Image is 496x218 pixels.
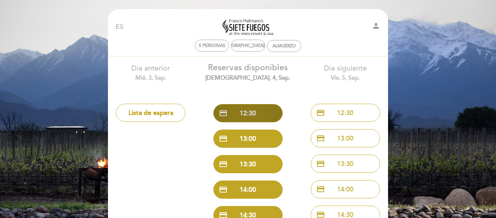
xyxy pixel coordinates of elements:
span: credit_card [316,185,325,194]
span: credit_card [316,159,325,168]
div: Día siguiente [302,63,388,82]
button: credit_card 12:30 [213,104,283,122]
div: Día anterior [108,63,194,82]
span: credit_card [316,108,325,117]
a: Siete Fuegos Restaurant [202,17,294,37]
button: person [372,21,380,33]
div: [DEMOGRAPHIC_DATA]. 4, sep. [205,74,291,82]
div: mié. 3, sep. [108,74,194,82]
button: credit_card 13:00 [311,129,380,147]
span: credit_card [316,134,325,143]
button: credit_card 13:00 [213,130,283,148]
button: credit_card 14:00 [213,181,283,199]
button: Lista de espera [116,104,185,122]
button: credit_card 13:30 [311,155,380,173]
span: credit_card [219,134,228,143]
div: [DEMOGRAPHIC_DATA]. 4, sep. [217,43,279,48]
button: credit_card 12:30 [311,104,380,122]
span: credit_card [219,185,228,194]
div: vie. 5, sep. [302,74,388,82]
div: Almuerzo [272,43,296,49]
span: credit_card [219,160,228,169]
button: credit_card 14:00 [311,180,380,198]
span: 5 personas [199,43,225,48]
div: Reservas disponibles [205,62,291,82]
button: credit_card 13:30 [213,155,283,173]
span: credit_card [219,109,228,118]
i: person [372,21,380,30]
